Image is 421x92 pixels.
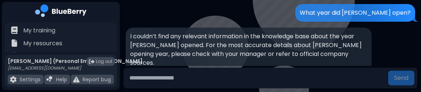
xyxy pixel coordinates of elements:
p: Report bug [83,76,111,83]
p: My resources [23,39,62,48]
img: company logo [35,4,87,20]
p: [PERSON_NAME] (Personal Email) [PERSON_NAME] [8,58,143,64]
p: I couldn’t find any relevant information in the knowledge base about the year [PERSON_NAME] opene... [130,32,367,67]
p: What year did [PERSON_NAME] open? [300,8,411,17]
img: file icon [46,76,53,83]
p: [EMAIL_ADDRESS][DOMAIN_NAME] [8,65,143,71]
p: My training [23,26,55,35]
img: file icon [11,26,18,34]
p: Help [56,76,67,83]
img: file icon [11,39,18,47]
button: Send [388,71,414,85]
p: Settings [20,76,41,83]
img: logout [89,59,94,64]
span: Log out [96,59,112,64]
img: file icon [10,76,17,83]
img: file icon [73,76,80,83]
